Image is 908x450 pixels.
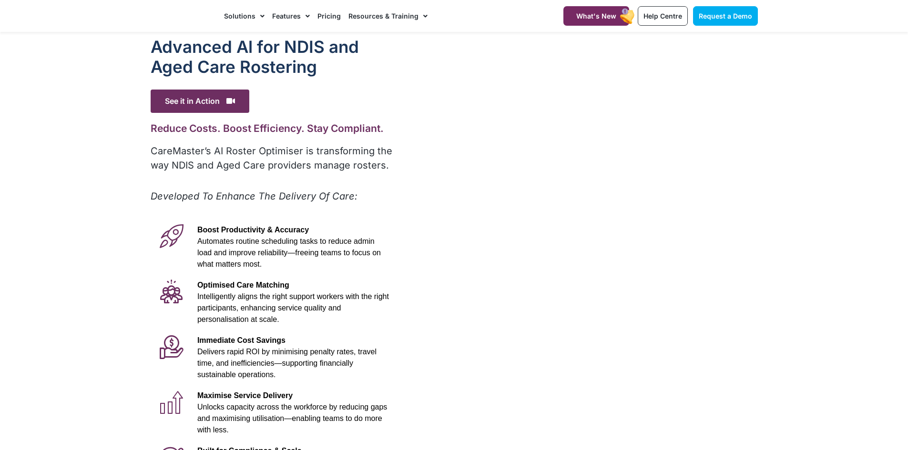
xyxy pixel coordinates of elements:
[197,292,389,323] span: Intelligently aligns the right support workers with the right participants, enhancing service qua...
[693,6,758,26] a: Request a Demo
[151,9,215,23] img: CareMaster Logo
[197,391,293,400] span: Maximise Service Delivery
[197,348,377,379] span: Delivers rapid ROI by minimising penalty rates, travel time, and inefficiencies—supporting financ...
[197,403,387,434] span: Unlocks capacity across the workforce by reducing gaps and maximising utilisation—enabling teams ...
[563,6,629,26] a: What's New
[197,237,381,268] span: Automates routine scheduling tasks to reduce admin load and improve reliability—freeing teams to ...
[197,226,309,234] span: Boost Productivity & Accuracy
[151,90,249,113] span: See it in Action
[643,12,682,20] span: Help Centre
[151,37,394,77] h1: Advanced Al for NDIS and Aged Care Rostering
[151,144,394,172] p: CareMaster’s AI Roster Optimiser is transforming the way NDIS and Aged Care providers manage rost...
[197,281,289,289] span: Optimised Care Matching
[151,122,394,134] h2: Reduce Costs. Boost Efficiency. Stay Compliant.
[638,6,688,26] a: Help Centre
[197,336,286,344] span: Immediate Cost Savings
[576,12,616,20] span: What's New
[151,190,357,202] em: Developed To Enhance The Delivery Of Care:
[699,12,752,20] span: Request a Demo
